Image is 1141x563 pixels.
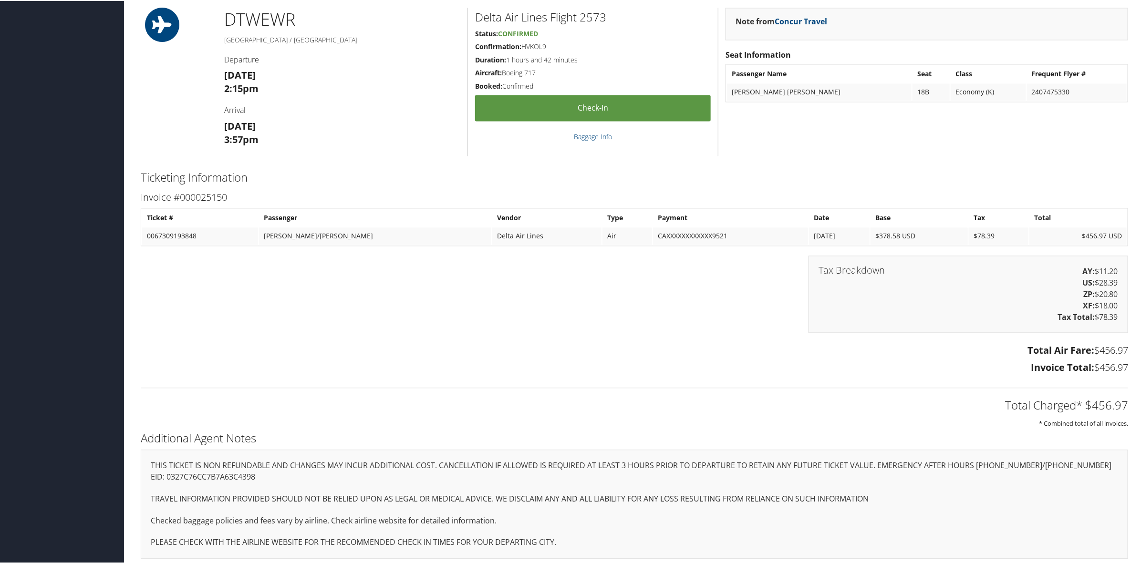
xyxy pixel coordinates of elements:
[1082,266,1095,276] strong: AY:
[1029,227,1127,244] td: $456.97 USD
[151,492,1118,505] p: TRAVEL INFORMATION PROVIDED SHOULD NOT BE RELIED UPON AS LEGAL OR MEDICAL ADVICE. WE DISCLAIM ANY...
[475,94,711,121] a: Check-in
[1029,209,1127,226] th: Total
[951,65,1026,82] th: Class
[775,16,827,26] a: Concur Travel
[969,209,1028,226] th: Tax
[141,430,1128,446] h2: Additional Agent Notes
[727,65,912,82] th: Passenger Name
[1082,277,1095,287] strong: US:
[727,83,912,100] td: [PERSON_NAME] [PERSON_NAME]
[141,343,1128,357] h3: $456.97
[653,227,808,244] td: CAXXXXXXXXXXXX9521
[574,132,612,141] a: Baggage Info
[224,68,256,81] strong: [DATE]
[1027,83,1127,100] td: 2407475330
[151,471,1118,483] p: EID: 0327C76CC7B7A63C4398
[151,514,1118,527] p: Checked baggage policies and fees vary by airline. Check airline website for detailed information.
[475,81,711,91] h5: Confirmed
[224,133,259,145] strong: 3:57pm
[653,209,808,226] th: Payment
[259,209,492,226] th: Passenger
[475,41,521,51] strong: Confirmation:
[1083,288,1095,299] strong: ZP:
[475,9,711,25] h2: Delta Air Lines Flight 2573
[224,119,256,132] strong: [DATE]
[602,227,652,244] td: Air
[142,209,258,226] th: Ticket #
[1027,343,1094,356] strong: Total Air Fare:
[871,227,968,244] td: $378.58 USD
[602,209,652,226] th: Type
[913,83,950,100] td: 18B
[224,82,259,94] strong: 2:15pm
[736,16,827,26] strong: Note from
[475,81,502,90] strong: Booked:
[492,209,602,226] th: Vendor
[1083,300,1095,310] strong: XF:
[224,54,460,64] h4: Departure
[475,55,711,64] h5: 1 hours and 42 minutes
[224,7,460,31] h1: DTW EWR
[141,360,1128,374] h3: $456.97
[141,449,1128,558] div: THIS TICKET IS NON REFUNDABLE AND CHANGES MAY INCUR ADDITIONAL COST. CANCELLATION IF ALLOWED IS R...
[141,397,1128,413] h2: Total Charged* $456.97
[498,29,538,38] span: Confirmed
[819,265,885,275] h3: Tax Breakdown
[809,255,1128,332] div: $11.20 $28.39 $20.80 $18.00 $78.39
[809,209,870,226] th: Date
[871,209,968,226] th: Base
[1039,419,1128,427] small: * Combined total of all invoices.
[1058,311,1095,322] strong: Tax Total:
[475,68,711,77] h5: Boeing 717
[141,169,1128,185] h2: Ticketing Information
[259,227,492,244] td: [PERSON_NAME]/[PERSON_NAME]
[913,65,950,82] th: Seat
[142,227,258,244] td: 0067309193848
[1031,360,1094,373] strong: Invoice Total:
[224,104,460,115] h4: Arrival
[492,227,602,244] td: Delta Air Lines
[1027,65,1127,82] th: Frequent Flyer #
[475,55,506,64] strong: Duration:
[951,83,1026,100] td: Economy (K)
[224,35,460,44] h5: [GEOGRAPHIC_DATA] / [GEOGRAPHIC_DATA]
[726,49,791,60] strong: Seat Information
[475,41,711,51] h5: HVKOL9
[141,190,1128,204] h3: Invoice #000025150
[475,29,498,38] strong: Status:
[809,227,870,244] td: [DATE]
[969,227,1028,244] td: $78.39
[475,68,502,77] strong: Aircraft:
[151,536,1118,548] p: PLEASE CHECK WITH THE AIRLINE WEBSITE FOR THE RECOMMENDED CHECK IN TIMES FOR YOUR DEPARTING CITY.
